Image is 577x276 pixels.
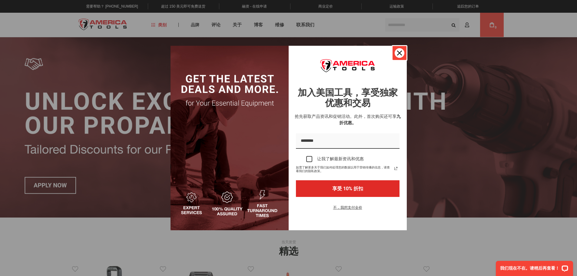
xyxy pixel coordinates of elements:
[492,257,577,276] iframe: LiveChat 聊天小部件
[298,87,398,108] font: 加入美国工具，享受独家优惠和交易
[296,180,400,197] button: 享受 10% 折扣
[295,114,333,119] font: 抢先获取产品资讯和
[339,114,401,125] font: 九折优惠。
[392,165,400,172] svg: 链接图标
[332,186,363,191] font: 享受 10% 折扣
[328,204,367,214] button: 不，我想支付全价
[392,46,407,60] button: 关闭
[392,165,400,172] a: 阅读我们的隐私政策
[333,205,362,210] font: 不，我想支付全价
[296,166,390,173] font: 如需了解更多关于我们如何处理您的数据以用于营销传播的信息，请查看我们的隐私政策。
[317,156,364,161] font: 让我了解最新资讯和优惠
[397,51,402,55] svg: 关闭图标
[296,133,400,149] input: 电子邮件字段
[367,114,396,119] font: 首次购买还可享
[333,114,367,119] font: 促销活动。此外，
